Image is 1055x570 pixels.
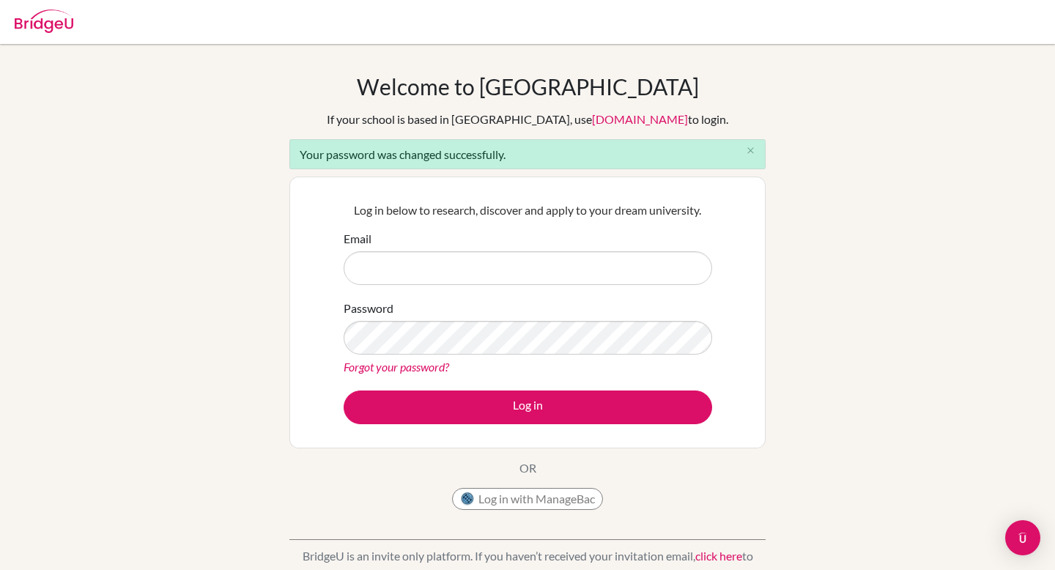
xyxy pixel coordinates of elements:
[519,459,536,477] p: OR
[289,139,766,169] div: Your password was changed successfully.
[344,391,712,424] button: Log in
[344,300,393,317] label: Password
[745,145,756,156] i: close
[1005,520,1040,555] div: Open Intercom Messenger
[344,201,712,219] p: Log in below to research, discover and apply to your dream university.
[327,111,728,128] div: If your school is based in [GEOGRAPHIC_DATA], use to login.
[736,140,765,162] button: Close
[452,488,603,510] button: Log in with ManageBac
[695,549,742,563] a: click here
[357,73,699,100] h1: Welcome to [GEOGRAPHIC_DATA]
[344,230,371,248] label: Email
[344,360,449,374] a: Forgot your password?
[592,112,688,126] a: [DOMAIN_NAME]
[15,10,73,33] img: Bridge-U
